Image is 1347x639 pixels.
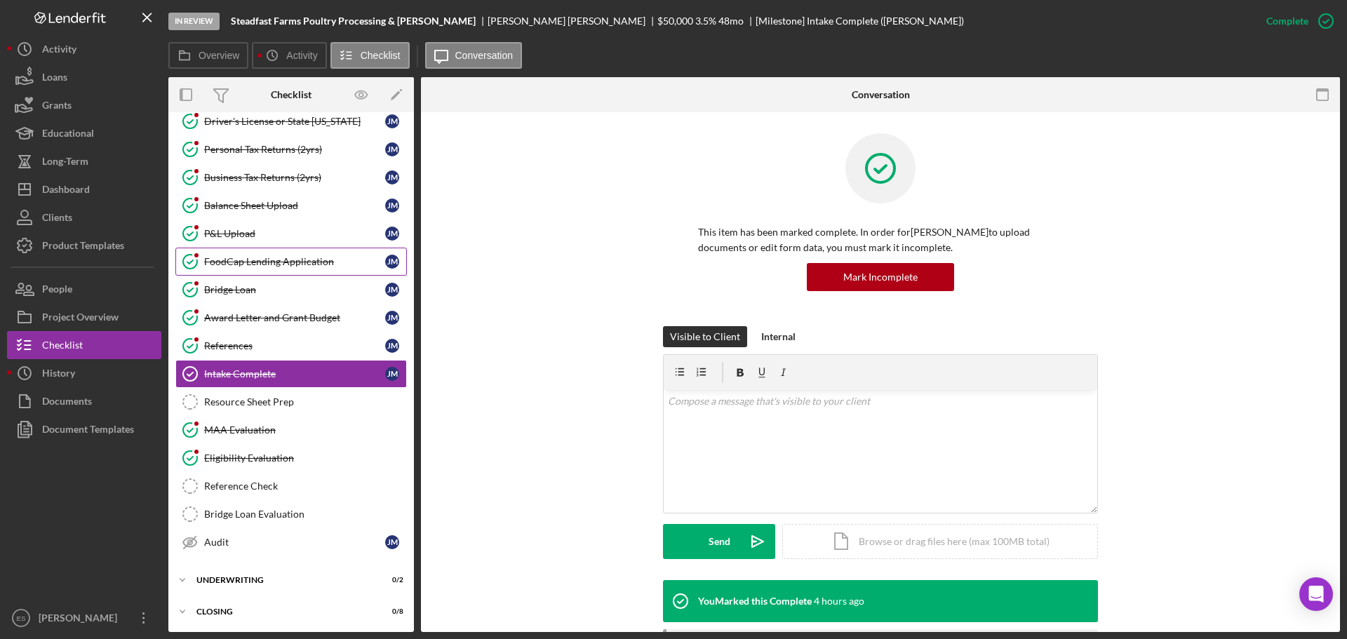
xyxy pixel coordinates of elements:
a: Reference Check [175,472,407,500]
a: Clients [7,203,161,231]
div: Bridge Loan Evaluation [204,509,406,520]
div: J M [385,535,399,549]
button: Complete [1252,7,1340,35]
button: Educational [7,119,161,147]
button: Product Templates [7,231,161,260]
div: J M [385,367,399,381]
div: Checklist [271,89,311,100]
div: J M [385,283,399,297]
button: Checklist [330,42,410,69]
div: Long-Term [42,147,88,179]
div: Documents [42,387,92,419]
a: Bridge Loan Evaluation [175,500,407,528]
button: Internal [754,326,803,347]
a: Business Tax Returns (2yrs)JM [175,163,407,191]
div: Driver's License or State [US_STATE] [204,116,385,127]
button: History [7,359,161,387]
div: P&L Upload [204,228,385,239]
div: Grants [42,91,72,123]
div: J M [385,170,399,184]
div: 0 / 2 [378,576,403,584]
a: ReferencesJM [175,332,407,360]
button: Grants [7,91,161,119]
div: Business Tax Returns (2yrs) [204,172,385,183]
div: Resource Sheet Prep [204,396,406,408]
div: Personal Tax Returns (2yrs) [204,144,385,155]
div: Conversation [852,89,910,100]
div: Activity [42,35,76,67]
a: FoodCap Lending ApplicationJM [175,248,407,276]
div: J M [385,311,399,325]
a: MAA Evaluation [175,416,407,444]
button: Loans [7,63,161,91]
div: References [204,340,385,351]
div: J M [385,227,399,241]
div: Complete [1266,7,1308,35]
div: 0 / 8 [378,607,403,616]
div: Balance Sheet Upload [204,200,385,211]
button: Project Overview [7,303,161,331]
label: Conversation [455,50,514,61]
div: Closing [196,607,368,616]
div: Eligibility Evaluation [204,452,406,464]
a: Intake CompleteJM [175,360,407,388]
text: ES [17,614,26,622]
div: Reference Check [204,480,406,492]
div: In Review [168,13,220,30]
button: Send [663,524,775,559]
a: Bridge LoanJM [175,276,407,304]
button: Activity [7,35,161,63]
a: P&L UploadJM [175,220,407,248]
time: 2025-09-23 14:34 [814,596,864,607]
label: Checklist [361,50,401,61]
div: Award Letter and Grant Budget [204,312,385,323]
p: This item has been marked complete. In order for [PERSON_NAME] to upload documents or edit form d... [698,224,1063,256]
div: Document Templates [42,415,134,447]
div: 3.5 % [695,15,716,27]
a: Eligibility Evaluation [175,444,407,472]
div: History [42,359,75,391]
button: Document Templates [7,415,161,443]
div: People [42,275,72,307]
div: Internal [761,326,796,347]
div: Loans [42,63,67,95]
a: Dashboard [7,175,161,203]
div: J M [385,142,399,156]
a: People [7,275,161,303]
a: Driver's License or State [US_STATE]JM [175,107,407,135]
b: Steadfast Farms Poultry Processing & [PERSON_NAME] [231,15,476,27]
button: Mark Incomplete [807,263,954,291]
div: Open Intercom Messenger [1299,577,1333,611]
button: Activity [252,42,326,69]
div: Educational [42,119,94,151]
div: J M [385,199,399,213]
div: Mark Incomplete [843,263,918,291]
div: [PERSON_NAME] [35,604,126,635]
div: Visible to Client [670,326,740,347]
a: AuditJM [175,528,407,556]
button: Overview [168,42,248,69]
div: J M [385,255,399,269]
a: Resource Sheet Prep [175,388,407,416]
button: Documents [7,387,161,415]
div: Underwriting [196,576,368,584]
a: Balance Sheet UploadJM [175,191,407,220]
div: J M [385,339,399,353]
a: Personal Tax Returns (2yrs)JM [175,135,407,163]
button: Conversation [425,42,523,69]
div: Intake Complete [204,368,385,379]
button: Visible to Client [663,326,747,347]
div: FoodCap Lending Application [204,256,385,267]
div: [Milestone] Intake Complete ([PERSON_NAME]) [756,15,964,27]
div: 48 mo [718,15,744,27]
div: You Marked this Complete [698,596,812,607]
div: Bridge Loan [204,284,385,295]
div: Product Templates [42,231,124,263]
label: Overview [199,50,239,61]
div: Checklist [42,331,83,363]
